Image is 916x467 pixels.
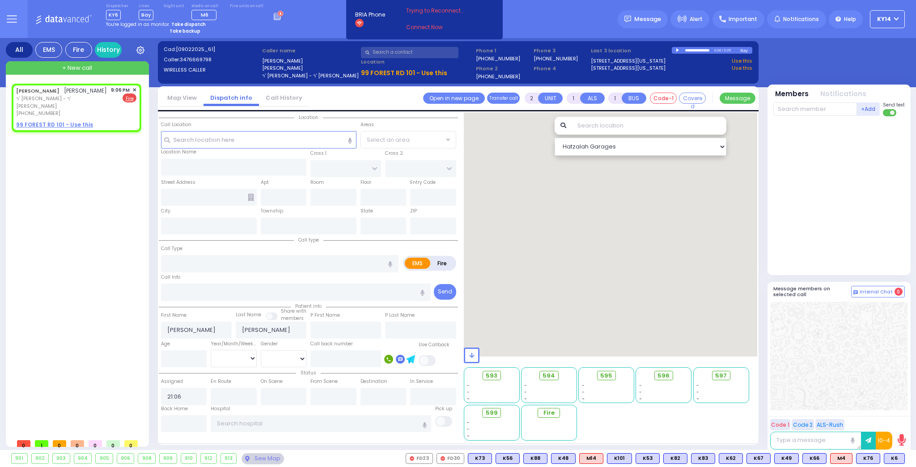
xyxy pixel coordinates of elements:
[551,453,576,464] div: K48
[139,10,153,20] span: Bay
[690,15,703,23] span: Alert
[883,102,905,108] span: Send text
[650,93,677,104] button: Code-1
[71,440,84,447] span: 0
[180,56,212,63] span: 3476669798
[543,371,555,380] span: 594
[696,389,699,395] span: -
[161,131,356,148] input: Search location here
[310,150,327,157] label: Cross 1
[434,284,456,300] button: Send
[221,454,237,463] div: 913
[715,371,727,380] span: 597
[543,408,555,417] span: Fire
[853,290,858,295] img: comment-alt.png
[261,378,283,385] label: On Scene
[820,89,866,99] button: Notifications
[607,453,632,464] div: BLS
[65,42,92,58] div: Fire
[161,245,182,252] label: Call Type
[16,110,60,117] span: [PHONE_NUMBER]
[164,4,184,9] label: Night unit
[884,453,905,464] div: K6
[53,454,70,463] div: 903
[729,15,757,23] span: Important
[600,371,612,380] span: 595
[582,382,585,389] span: -
[191,4,220,9] label: Medic on call
[16,95,108,110] span: ר' [PERSON_NAME] - ר' [PERSON_NAME]
[591,47,672,55] label: Last 3 location
[435,405,452,412] label: Pick up
[696,395,699,402] span: -
[32,454,49,463] div: 902
[35,440,48,447] span: 1
[607,453,632,464] div: K101
[361,68,447,77] u: 99 FOREST RD 101 - Use this
[410,378,433,385] label: In Service
[437,453,464,464] div: FD30
[405,258,431,269] label: EMS
[467,419,470,426] span: -
[639,389,642,395] span: -
[161,274,180,281] label: Call Info
[624,16,631,22] img: message.svg
[524,389,527,395] span: -
[106,21,170,28] span: You're logged in as monitor.
[310,312,340,319] label: P First Name
[139,4,153,9] label: Lines
[310,340,353,348] label: Call back number
[468,453,492,464] div: K73
[106,4,128,9] label: Dispatcher
[815,419,844,430] button: ALS-Rush
[467,433,470,439] span: -
[361,58,473,66] label: Location
[164,46,259,53] label: Cad:
[161,121,191,128] label: Call Location
[467,426,470,433] span: -
[732,64,752,72] a: Use this
[663,453,687,464] div: BLS
[783,15,819,23] span: Notifications
[164,56,259,64] label: Caller:
[770,419,790,430] button: Code 1
[211,415,431,432] input: Search hospital
[294,237,323,243] span: Call type
[64,87,107,94] span: [PERSON_NAME]
[714,45,722,55] div: 0:00
[774,453,799,464] div: K49
[877,15,891,23] span: KY14
[591,57,666,65] a: [STREET_ADDRESS][US_STATE]
[719,453,743,464] div: BLS
[261,340,278,348] label: Gender
[622,93,646,104] button: BUS
[161,405,188,412] label: Back Home
[856,453,880,464] div: K76
[281,308,306,314] small: Share with
[582,395,585,402] span: -
[773,286,851,297] h5: Message members on selected call
[773,102,857,116] input: Search member
[161,149,196,156] label: Location Name
[176,46,215,53] span: [09022025_61]
[410,179,436,186] label: Entry Code
[281,315,304,322] span: members
[538,93,563,104] button: UNIT
[851,286,905,297] button: Internal Chat 0
[523,453,547,464] div: K88
[524,395,527,402] span: -
[719,453,743,464] div: K62
[35,42,62,58] div: EMS
[161,312,187,319] label: First Name
[487,93,520,104] button: Transfer call
[367,136,410,144] span: Select an area
[746,453,771,464] div: BLS
[6,42,33,58] div: All
[582,389,585,395] span: -
[124,440,138,447] span: 0
[160,454,177,463] div: 909
[524,382,527,389] span: -
[883,108,897,117] label: Turn off text
[236,311,261,318] label: Last Name
[211,378,231,385] label: En Route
